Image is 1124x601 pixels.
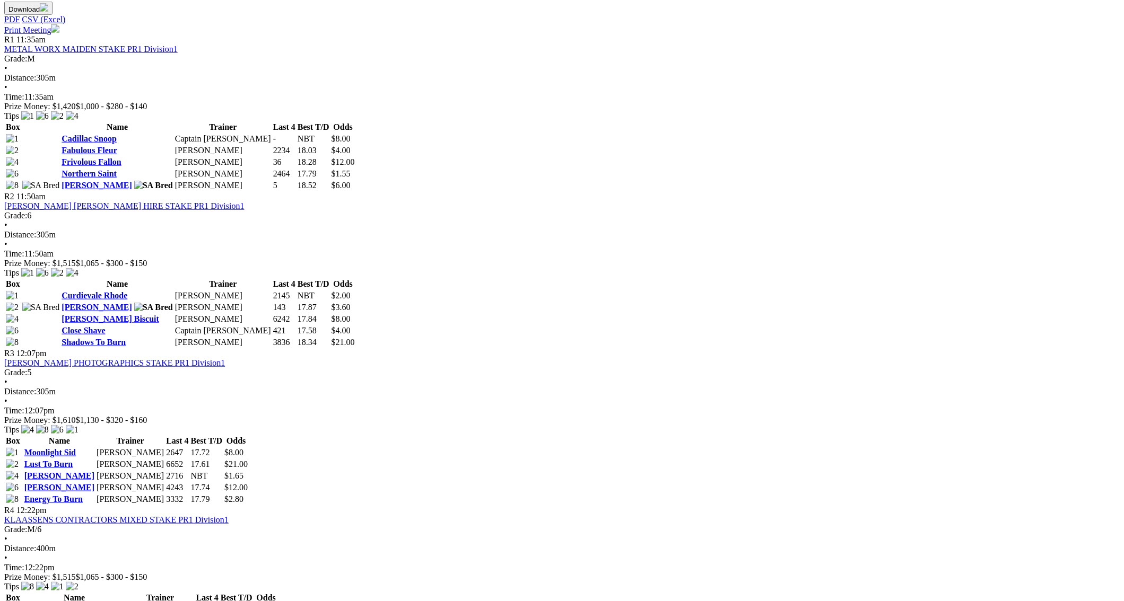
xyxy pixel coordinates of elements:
td: [PERSON_NAME] [175,290,272,301]
img: SA Bred [22,303,60,312]
td: Captain [PERSON_NAME] [175,325,272,336]
div: 12:22pm [4,563,1120,572]
span: Distance: [4,230,36,239]
img: 1 [6,448,19,457]
th: Last 4 [273,122,296,132]
td: 18.34 [297,337,330,348]
span: 11:35am [16,35,46,44]
span: • [4,220,7,229]
td: NBT [297,134,330,144]
th: Best T/D [297,122,330,132]
a: Northern Saint [62,169,117,178]
a: [PERSON_NAME] PHOTOGRAPHICS STAKE PR1 Division1 [4,358,225,367]
th: Trainer [96,436,164,446]
th: Best T/D [190,436,223,446]
span: Grade: [4,368,28,377]
a: CSV (Excel) [22,15,65,24]
th: Name [61,279,173,289]
img: 2 [51,268,64,278]
div: M [4,54,1120,64]
td: [PERSON_NAME] [175,157,272,167]
img: 6 [36,111,49,121]
span: • [4,377,7,386]
td: 3332 [165,494,189,505]
span: Time: [4,92,24,101]
img: 4 [6,471,19,481]
img: 4 [66,268,79,278]
span: Time: [4,249,24,258]
img: 6 [6,326,19,335]
img: 1 [66,425,79,435]
img: 1 [21,111,34,121]
span: $12.00 [224,483,248,492]
span: • [4,396,7,405]
td: 6242 [273,314,296,324]
img: 6 [6,483,19,492]
div: 11:35am [4,92,1120,102]
a: Curdievale Rhode [62,291,127,300]
td: [PERSON_NAME] [175,145,272,156]
img: 6 [36,268,49,278]
span: Tips [4,111,19,120]
div: Prize Money: $1,515 [4,259,1120,268]
th: Name [24,436,95,446]
img: 1 [21,268,34,278]
span: 12:07pm [16,349,47,358]
button: Download [4,2,53,15]
span: $3.60 [332,303,351,312]
div: 305m [4,230,1120,240]
span: $12.00 [332,157,355,166]
td: 17.87 [297,302,330,313]
td: 2464 [273,169,296,179]
span: $21.00 [224,459,248,469]
img: 4 [66,111,79,121]
div: Download [4,15,1120,24]
span: • [4,83,7,92]
td: 17.58 [297,325,330,336]
img: 8 [6,494,19,504]
td: [PERSON_NAME] [96,447,164,458]
td: [PERSON_NAME] [96,459,164,470]
td: [PERSON_NAME] [175,180,272,191]
a: [PERSON_NAME] Biscuit [62,314,159,323]
a: Frivolous Fallon [62,157,121,166]
img: 2 [66,582,79,591]
td: 18.03 [297,145,330,156]
span: R3 [4,349,14,358]
td: Captain [PERSON_NAME] [175,134,272,144]
th: Trainer [175,279,272,289]
th: Odds [331,122,355,132]
a: Lust To Burn [24,459,73,469]
td: [PERSON_NAME] [175,169,272,179]
span: $6.00 [332,181,351,190]
span: $8.00 [332,314,351,323]
td: 4243 [165,482,189,493]
span: $1,065 - $300 - $150 [76,259,147,268]
td: 3836 [273,337,296,348]
span: $21.00 [332,338,355,347]
span: 12:22pm [16,506,47,515]
img: 2 [6,459,19,469]
a: Moonlight Sid [24,448,76,457]
img: 6 [51,425,64,435]
span: Time: [4,563,24,572]
td: 17.79 [297,169,330,179]
span: Grade: [4,211,28,220]
a: [PERSON_NAME] [24,471,94,480]
span: R1 [4,35,14,44]
th: Last 4 [273,279,296,289]
div: 6 [4,211,1120,220]
img: 6 [6,169,19,179]
span: • [4,534,7,543]
span: R4 [4,506,14,515]
span: $8.00 [224,448,243,457]
a: [PERSON_NAME] [62,181,132,190]
td: 17.72 [190,447,223,458]
span: $4.00 [332,146,351,155]
div: Prize Money: $1,420 [4,102,1120,111]
td: 421 [273,325,296,336]
a: Print Meeting [4,25,59,34]
th: Odds [224,436,248,446]
th: Trainer [175,122,272,132]
td: 17.79 [190,494,223,505]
